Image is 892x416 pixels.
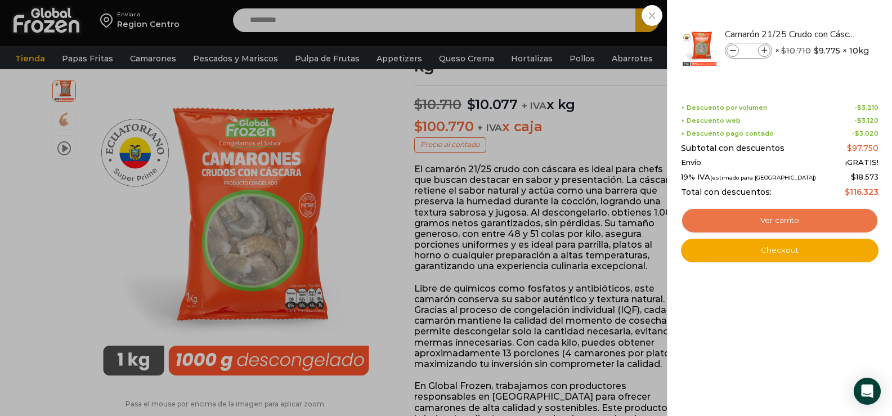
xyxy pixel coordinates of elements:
span: Total con descuentos: [681,187,772,197]
span: $ [857,117,862,124]
span: $ [851,172,856,181]
bdi: 116.323 [845,187,878,197]
bdi: 3.020 [855,129,878,137]
span: - [854,104,878,111]
span: $ [845,187,850,197]
span: $ [855,129,859,137]
bdi: 3.120 [857,117,878,124]
a: Ver carrito [681,208,878,234]
span: - [854,117,878,124]
span: 19% IVA [681,173,816,182]
bdi: 9.775 [814,45,840,56]
span: ¡GRATIS! [845,158,878,167]
span: × × 10kg [775,43,869,59]
input: Product quantity [740,44,757,57]
a: Camarón 21/25 Crudo con Cáscara - Super Prime - Caja 10 kg [725,28,859,41]
span: + Descuento por volumen [681,104,767,111]
span: + Descuento pago contado [681,130,774,137]
span: $ [857,104,862,111]
span: $ [814,45,819,56]
span: $ [847,143,852,153]
a: Checkout [681,239,878,262]
span: Envío [681,158,701,167]
span: + Descuento web [681,117,741,124]
span: Subtotal con descuentos [681,144,785,153]
span: 18.573 [851,172,878,181]
bdi: 3.210 [857,104,878,111]
span: - [852,130,878,137]
span: $ [781,46,786,56]
bdi: 10.710 [781,46,811,56]
bdi: 97.750 [847,143,878,153]
small: (estimado para [GEOGRAPHIC_DATA]) [710,175,816,181]
div: Open Intercom Messenger [854,378,881,405]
